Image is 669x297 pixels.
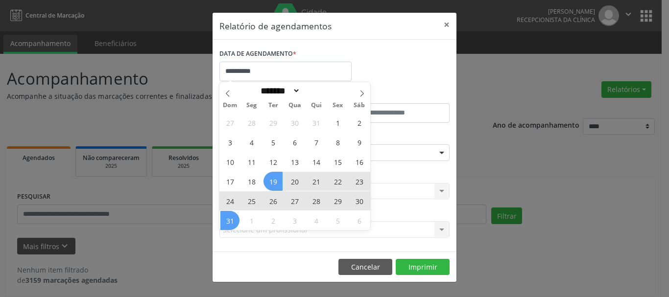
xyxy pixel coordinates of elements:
span: Agosto 25, 2025 [242,191,261,210]
span: Agosto 5, 2025 [263,133,283,152]
span: Agosto 20, 2025 [285,172,304,191]
h5: Relatório de agendamentos [219,20,332,32]
span: Agosto 11, 2025 [242,152,261,171]
label: DATA DE AGENDAMENTO [219,46,296,62]
span: Setembro 4, 2025 [307,211,326,230]
span: Agosto 19, 2025 [263,172,283,191]
span: Agosto 29, 2025 [328,191,347,210]
input: Year [300,86,333,96]
span: Qui [306,102,327,109]
span: Dom [219,102,241,109]
span: Agosto 30, 2025 [350,191,369,210]
span: Julho 30, 2025 [285,113,304,132]
span: Agosto 13, 2025 [285,152,304,171]
span: Qua [284,102,306,109]
span: Agosto 12, 2025 [263,152,283,171]
button: Close [437,13,456,37]
span: Seg [241,102,263,109]
span: Agosto 18, 2025 [242,172,261,191]
select: Month [257,86,300,96]
span: Sex [327,102,349,109]
span: Agosto 14, 2025 [307,152,326,171]
span: Agosto 17, 2025 [220,172,239,191]
span: Setembro 6, 2025 [350,211,369,230]
span: Setembro 3, 2025 [285,211,304,230]
span: Agosto 2, 2025 [350,113,369,132]
span: Julho 31, 2025 [307,113,326,132]
span: Agosto 10, 2025 [220,152,239,171]
span: Ter [263,102,284,109]
span: Agosto 23, 2025 [350,172,369,191]
span: Julho 29, 2025 [263,113,283,132]
span: Agosto 27, 2025 [285,191,304,210]
span: Sáb [349,102,370,109]
span: Agosto 16, 2025 [350,152,369,171]
span: Agosto 6, 2025 [285,133,304,152]
span: Agosto 24, 2025 [220,191,239,210]
span: Setembro 1, 2025 [242,211,261,230]
label: ATÉ [337,88,450,103]
span: Agosto 1, 2025 [328,113,347,132]
span: Setembro 2, 2025 [263,211,283,230]
span: Agosto 3, 2025 [220,133,239,152]
span: Agosto 21, 2025 [307,172,326,191]
span: Setembro 5, 2025 [328,211,347,230]
span: Agosto 7, 2025 [307,133,326,152]
button: Cancelar [338,259,392,275]
span: Agosto 4, 2025 [242,133,261,152]
span: Agosto 31, 2025 [220,211,239,230]
span: Agosto 22, 2025 [328,172,347,191]
span: Julho 28, 2025 [242,113,261,132]
span: Agosto 8, 2025 [328,133,347,152]
span: Agosto 26, 2025 [263,191,283,210]
span: Agosto 9, 2025 [350,133,369,152]
span: Agosto 28, 2025 [307,191,326,210]
span: Agosto 15, 2025 [328,152,347,171]
button: Imprimir [396,259,450,275]
span: Julho 27, 2025 [220,113,239,132]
